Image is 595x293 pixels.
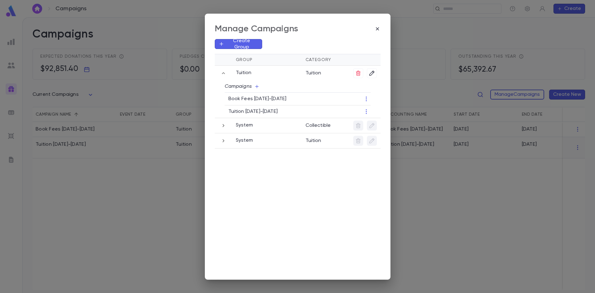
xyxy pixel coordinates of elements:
p: Tuition [306,136,346,144]
div: Manage Campaigns [215,24,298,34]
span: Group [236,58,253,62]
p: Tuition [DATE]-[DATE] [228,109,346,115]
p: Campaigns [225,83,254,90]
p: Create Group [224,38,258,50]
p: Tuition [236,70,252,76]
button: Create Group [215,39,262,49]
p: Tuition [306,68,346,76]
p: System [236,122,253,128]
p: Book Fees [DATE]-[DATE] [228,96,346,102]
p: Collectible [306,121,346,129]
button: Campaigns [220,81,264,92]
span: Category [306,58,332,62]
p: System [236,137,253,144]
